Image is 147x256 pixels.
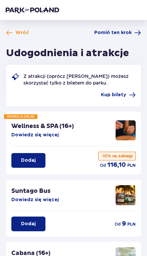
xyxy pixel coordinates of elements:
[122,220,126,228] p: 9
[11,187,50,195] p: Suntago Bus
[116,120,136,140] img: attraction
[21,157,36,164] p: Dodaj
[15,29,29,36] span: Wróć
[127,221,136,227] p: PLN
[6,29,29,36] a: Wróć
[21,221,36,227] p: Dodaj
[11,153,45,168] button: Dodaj
[94,29,132,36] span: Pomiń ten krok
[23,73,136,86] p: Z atrakcji (oprócz [PERSON_NAME]) możesz skorzystać tylko z biletem do parku.
[101,92,136,98] a: Kup bilety
[115,221,121,227] p: od
[4,114,37,119] div: PROMOCJA ONLINE
[11,197,59,203] button: Dowiedz się więcej
[6,7,59,13] img: Park of Poland logo
[11,132,59,138] button: Dowiedz się więcej
[98,152,136,160] p: -10% na zabiegi
[11,122,74,130] p: Wellness & SPA (16+)
[94,29,141,36] a: Pomiń ten krok
[107,161,126,169] p: 116,10
[116,185,136,205] img: attraction
[6,47,129,59] h1: Udogodnienia i atrakcje
[101,92,126,98] span: Kup bilety
[11,217,45,231] button: Dodaj
[100,162,106,168] p: od
[127,162,136,168] p: PLN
